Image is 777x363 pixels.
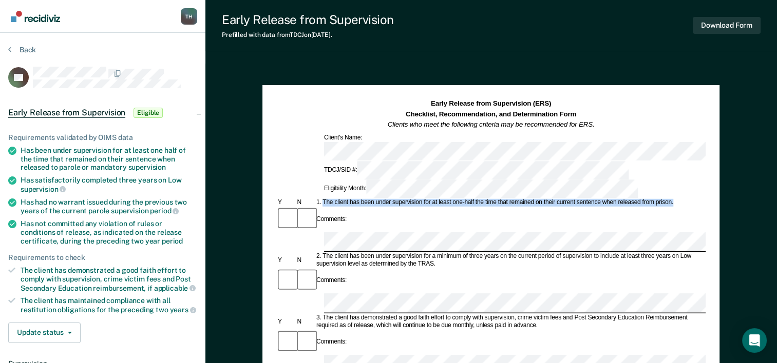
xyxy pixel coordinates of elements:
[8,108,125,118] span: Early Release from Supervision
[21,185,66,193] span: supervision
[742,328,767,353] div: Open Intercom Messenger
[431,100,551,108] strong: Early Release from Supervision (ERS)
[11,11,60,22] img: Recidiviz
[222,31,394,38] div: Prefilled with data from TDCJ on [DATE] .
[222,12,394,27] div: Early Release from Supervision
[181,8,197,25] div: T H
[315,277,348,285] div: Comments:
[693,17,761,34] button: Download Form
[21,146,197,172] div: Has been under supervision for at least one half of the time that remained on their sentence when...
[388,120,595,128] em: Clients who meet the following criteria may be recommended for ERS.
[315,338,348,346] div: Comments:
[276,318,295,326] div: Y
[154,284,196,292] span: applicable
[315,253,706,268] div: 2. The client has been under supervision for a minimum of three years on the current period of su...
[276,199,295,207] div: Y
[296,256,315,264] div: N
[150,207,179,215] span: period
[276,256,295,264] div: Y
[406,110,576,118] strong: Checklist, Recommendation, and Determination Form
[21,198,197,215] div: Has had no warrant issued during the previous two years of the current parole supervision
[8,322,81,343] button: Update status
[8,253,197,262] div: Requirements to check
[296,199,315,207] div: N
[323,179,639,198] div: Eligibility Month:
[134,108,163,118] span: Eligible
[315,215,348,223] div: Comments:
[323,161,630,179] div: TDCJ/SID #:
[21,296,197,314] div: The client has maintained compliance with all restitution obligations for the preceding two
[315,314,706,329] div: 3. The client has demonstrated a good faith effort to comply with supervision, crime victim fees ...
[21,219,197,245] div: Has not committed any violation of rules or conditions of release, as indicated on the release ce...
[8,45,36,54] button: Back
[315,199,706,207] div: 1. The client has been under supervision for at least one-half the time that remained on their cu...
[8,133,197,142] div: Requirements validated by OIMS data
[128,163,166,171] span: supervision
[21,176,197,193] div: Has satisfactorily completed three years on Low
[181,8,197,25] button: Profile dropdown button
[162,237,183,245] span: period
[296,318,315,326] div: N
[170,306,196,314] span: years
[21,266,197,292] div: The client has demonstrated a good faith effort to comply with supervision, crime victim fees and...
